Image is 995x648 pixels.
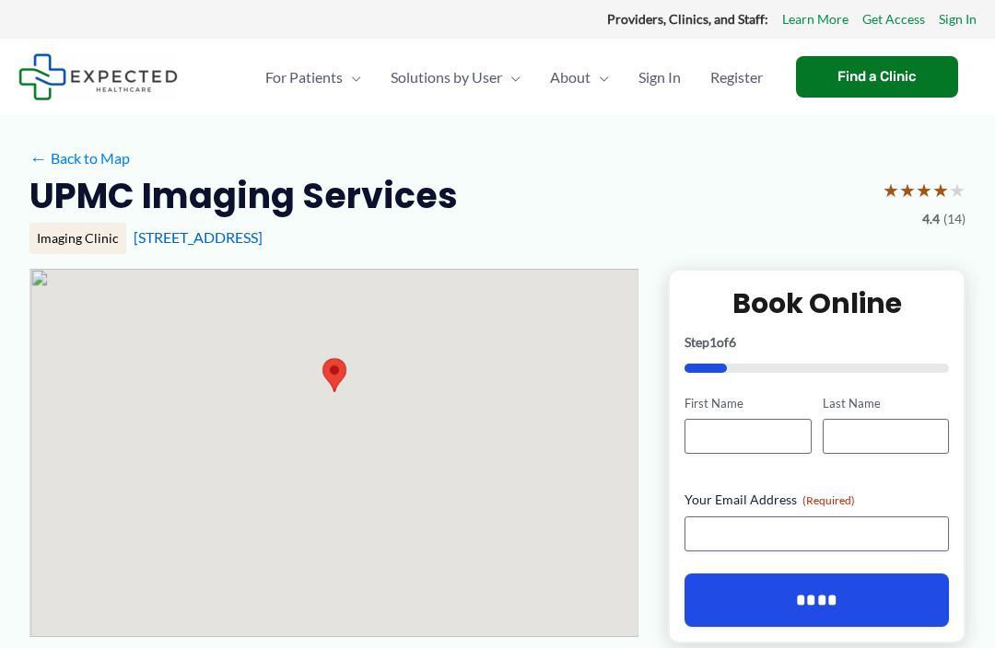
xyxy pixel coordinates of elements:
[343,45,361,110] span: Menu Toggle
[949,173,966,207] span: ★
[932,173,949,207] span: ★
[376,45,535,110] a: Solutions by UserMenu Toggle
[710,45,763,110] span: Register
[134,228,263,246] a: [STREET_ADDRESS]
[922,207,940,231] span: 4.4
[802,493,855,507] span: (Required)
[265,45,343,110] span: For Patients
[862,7,925,31] a: Get Access
[29,223,126,254] div: Imaging Clinic
[251,45,376,110] a: For PatientsMenu Toggle
[883,173,899,207] span: ★
[391,45,502,110] span: Solutions by User
[607,11,768,27] strong: Providers, Clinics, and Staff:
[502,45,521,110] span: Menu Toggle
[916,173,932,207] span: ★
[943,207,966,231] span: (14)
[29,149,47,167] span: ←
[638,45,681,110] span: Sign In
[709,334,717,350] span: 1
[591,45,609,110] span: Menu Toggle
[729,334,736,350] span: 6
[685,491,949,509] label: Your Email Address
[823,395,949,412] label: Last Name
[796,56,958,98] a: Find a Clinic
[696,45,778,110] a: Register
[251,45,778,110] nav: Primary Site Navigation
[685,395,811,412] label: First Name
[550,45,591,110] span: About
[18,53,178,100] img: Expected Healthcare Logo - side, dark font, small
[685,336,949,349] p: Step of
[29,173,458,218] h2: UPMC Imaging Services
[624,45,696,110] a: Sign In
[939,7,977,31] a: Sign In
[535,45,624,110] a: AboutMenu Toggle
[782,7,849,31] a: Learn More
[29,145,130,172] a: ←Back to Map
[899,173,916,207] span: ★
[685,285,949,321] h2: Book Online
